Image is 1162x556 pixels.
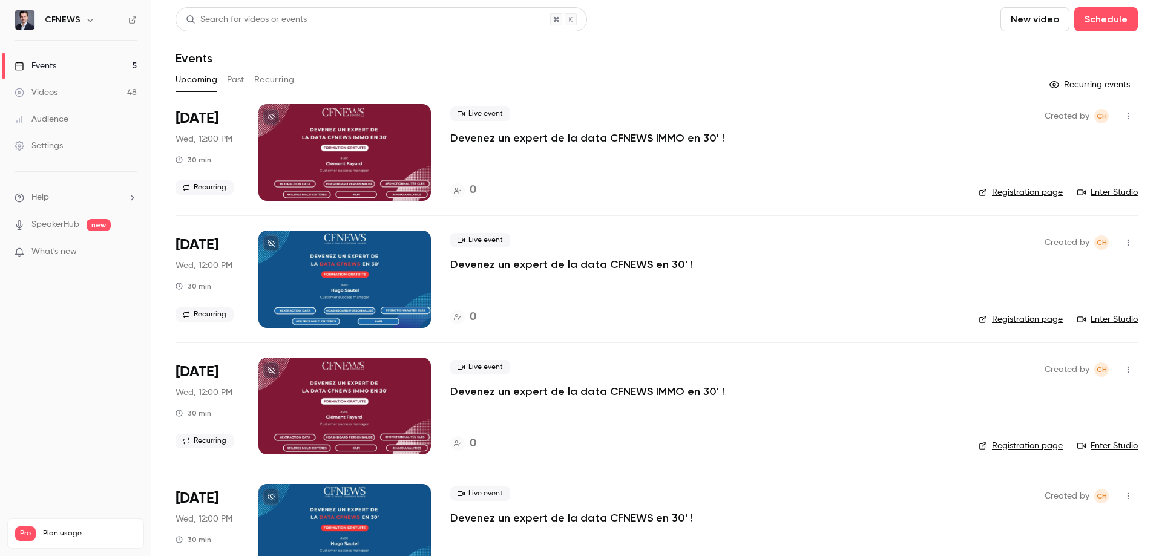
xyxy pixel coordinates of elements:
[176,231,239,327] div: Oct 8 Wed, 12:00 PM (Europe/Paris)
[450,360,510,374] span: Live event
[122,247,137,258] iframe: Noticeable Trigger
[1045,489,1089,503] span: Created by
[176,133,232,145] span: Wed, 12:00 PM
[15,60,56,72] div: Events
[15,10,34,30] img: CFNEWS
[979,186,1063,198] a: Registration page
[176,260,232,272] span: Wed, 12:00 PM
[15,191,137,204] li: help-dropdown-opener
[176,535,211,545] div: 30 min
[15,526,36,541] span: Pro
[470,182,476,198] h4: 0
[176,155,211,165] div: 30 min
[1045,109,1089,123] span: Created by
[176,51,212,65] h1: Events
[186,13,307,26] div: Search for videos or events
[227,70,245,90] button: Past
[176,109,218,128] span: [DATE]
[1077,440,1138,452] a: Enter Studio
[1045,235,1089,250] span: Created by
[176,434,234,448] span: Recurring
[450,511,693,525] a: Devenez un expert de la data CFNEWS en 30' !
[450,486,510,501] span: Live event
[176,70,217,90] button: Upcoming
[31,218,79,231] a: SpeakerHub
[176,362,218,382] span: [DATE]
[450,182,476,198] a: 0
[450,233,510,247] span: Live event
[1097,362,1107,377] span: cH
[176,180,234,195] span: Recurring
[15,87,57,99] div: Videos
[450,384,724,399] a: Devenez un expert de la data CFNEWS IMMO en 30' !
[176,358,239,454] div: Oct 22 Wed, 12:00 PM (Europe/Paris)
[176,281,211,291] div: 30 min
[31,191,49,204] span: Help
[15,113,68,125] div: Audience
[176,387,232,399] span: Wed, 12:00 PM
[176,489,218,508] span: [DATE]
[1044,75,1138,94] button: Recurring events
[979,440,1063,452] a: Registration page
[1094,489,1109,503] span: clemence Hasenrader
[1094,109,1109,123] span: clemence Hasenrader
[1077,186,1138,198] a: Enter Studio
[450,257,693,272] a: Devenez un expert de la data CFNEWS en 30' !
[15,140,63,152] div: Settings
[1077,313,1138,325] a: Enter Studio
[31,246,77,258] span: What's new
[470,436,476,452] h4: 0
[1097,109,1107,123] span: cH
[43,529,136,538] span: Plan usage
[1074,7,1138,31] button: Schedule
[176,104,239,201] div: Oct 1 Wed, 12:00 PM (Europe/Paris)
[1094,362,1109,377] span: clemence Hasenrader
[1097,489,1107,503] span: cH
[45,14,80,26] h6: CFNEWS
[450,106,510,121] span: Live event
[450,436,476,452] a: 0
[254,70,295,90] button: Recurring
[979,313,1063,325] a: Registration page
[1094,235,1109,250] span: clemence Hasenrader
[176,307,234,322] span: Recurring
[450,131,724,145] a: Devenez un expert de la data CFNEWS IMMO en 30' !
[176,235,218,255] span: [DATE]
[1045,362,1089,377] span: Created by
[87,219,111,231] span: new
[1097,235,1107,250] span: cH
[176,408,211,418] div: 30 min
[450,309,476,325] a: 0
[1000,7,1069,31] button: New video
[176,513,232,525] span: Wed, 12:00 PM
[470,309,476,325] h4: 0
